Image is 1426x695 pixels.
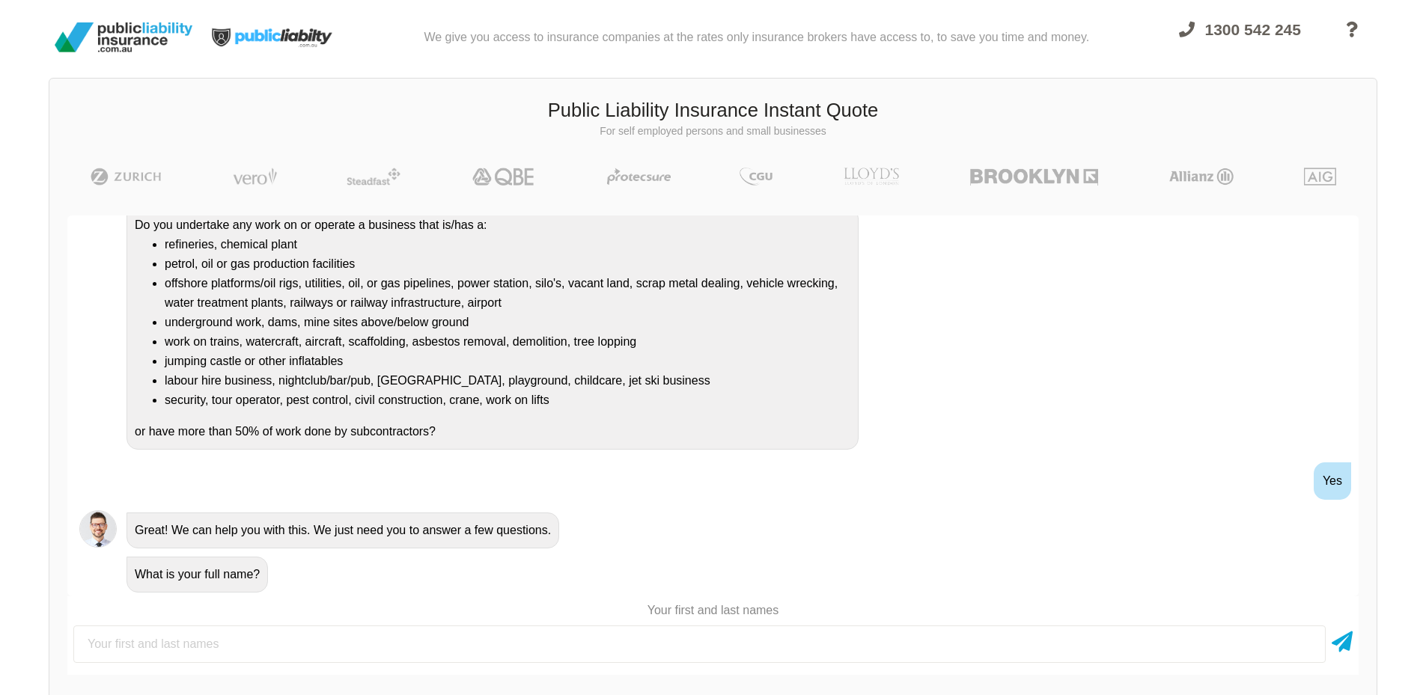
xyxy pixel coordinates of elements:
[165,352,850,371] li: jumping castle or other inflatables
[49,16,198,58] img: Public Liability Insurance
[165,313,850,332] li: underground work, dams, mine sites above/below ground
[964,168,1104,186] img: Brooklyn | Public Liability Insurance
[1298,168,1342,186] img: AIG | Public Liability Insurance
[73,625,1326,663] input: Your first and last names
[127,512,559,548] div: Great! We can help you with this. We just need you to answer a few questions.
[84,168,168,186] img: Zurich | Public Liability Insurance
[127,557,268,593] div: What is your full name?
[734,168,778,186] img: CGU | Public Liability Insurance
[1162,168,1241,186] img: Allianz | Public Liability Insurance
[127,207,859,450] div: Do you undertake any work on or operate a business that is/has a: or have more than 50% of work d...
[341,168,406,186] img: Steadfast | Public Liability Insurance
[67,602,1359,619] p: Your first and last names
[165,254,850,274] li: petrol, oil or gas production facilities
[61,124,1365,139] p: For self employed persons and small businesses
[165,371,850,391] li: labour hire business, nightclub/bar/pub, [GEOGRAPHIC_DATA], playground, childcare, jet ski business
[601,168,677,186] img: Protecsure | Public Liability Insurance
[424,6,1089,69] div: We give you access to insurance companies at the rates only insurance brokers have access to, to ...
[835,168,907,186] img: LLOYD's | Public Liability Insurance
[1314,462,1351,500] div: Yes
[1166,12,1314,69] a: 1300 542 245
[198,6,348,69] img: Public Liability Insurance Light
[165,274,850,313] li: offshore platforms/oil rigs, utilities, oil, or gas pipelines, power station, silo's, vacant land...
[165,391,850,410] li: security, tour operator, pest control, civil construction, crane, work on lifts
[79,510,117,548] img: Chatbot | PLI
[165,332,850,352] li: work on trains, watercraft, aircraft, scaffolding, asbestos removal, demolition, tree lopping
[463,168,544,186] img: QBE | Public Liability Insurance
[226,168,284,186] img: Vero | Public Liability Insurance
[61,97,1365,124] h3: Public Liability Insurance Instant Quote
[165,235,850,254] li: refineries, chemical plant
[1205,21,1301,38] span: 1300 542 245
